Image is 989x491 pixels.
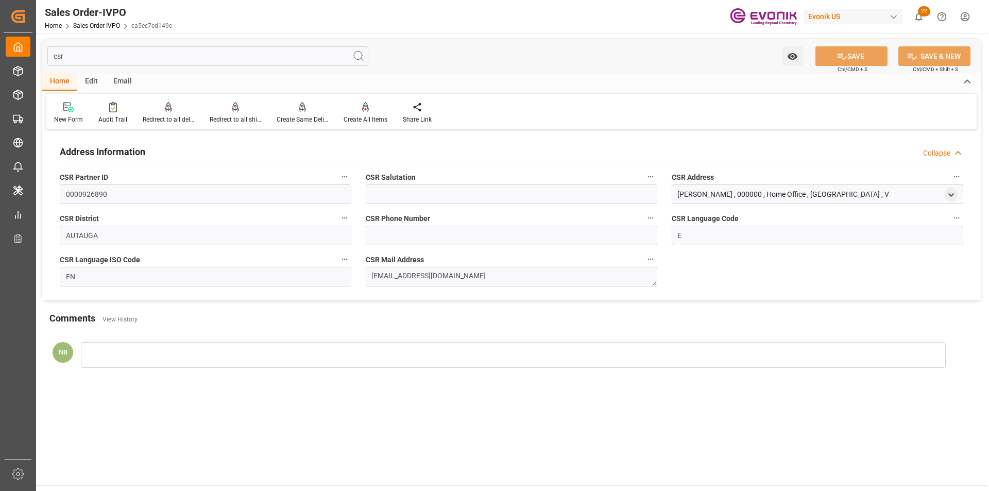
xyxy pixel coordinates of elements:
img: Evonik-brand-mark-Deep-Purple-RGB.jpeg_1700498283.jpeg [730,8,797,26]
div: Share Link [403,115,432,124]
button: CSR Partner ID [338,170,351,183]
span: 22 [918,6,930,16]
span: CSR Language ISO Code [60,255,140,265]
div: Redirect to all shipments [210,115,261,124]
button: CSR Language Code [950,211,963,225]
button: show 22 new notifications [907,5,930,28]
div: Audit Trail [98,115,127,124]
h2: Comments [49,311,95,325]
div: Home [42,73,77,91]
span: Ctrl/CMD + Shift + S [913,65,958,73]
div: open menu [945,188,958,201]
h2: Address Information [60,145,145,159]
div: Collapse [923,148,950,159]
button: SAVE [815,46,888,66]
span: CSR Language Code [672,213,739,224]
button: CSR Address [950,170,963,183]
div: New Form [54,115,83,124]
span: CSR Salutation [366,172,416,183]
div: Create Same Delivery Date [277,115,328,124]
button: CSR Phone Number [644,211,657,225]
span: CSR Phone Number [366,213,430,224]
a: Home [45,22,62,29]
div: Create All Items [344,115,387,124]
button: SAVE & NEW [898,46,970,66]
button: CSR Mail Address [644,252,657,266]
div: Evonik US [804,9,903,24]
span: CSR Partner ID [60,172,108,183]
div: Redirect to all deliveries [143,115,194,124]
button: open menu [782,46,803,66]
span: CSR Address [672,172,714,183]
span: NB [59,348,67,356]
span: CSR District [60,213,99,224]
div: [PERSON_NAME] , 000000 , Home Office , [GEOGRAPHIC_DATA] , V [677,189,889,200]
div: Sales Order-IVPO [45,5,172,20]
span: Ctrl/CMD + S [838,65,867,73]
button: CSR Salutation [644,170,657,183]
div: Email [106,73,140,91]
a: View History [103,316,138,323]
button: CSR District [338,211,351,225]
button: CSR Language ISO Code [338,252,351,266]
textarea: [EMAIL_ADDRESS][DOMAIN_NAME] [366,267,657,286]
input: Search Fields [47,46,368,66]
button: Evonik US [804,7,907,26]
div: Edit [77,73,106,91]
button: Help Center [930,5,953,28]
a: Sales Order-IVPO [73,22,120,29]
span: CSR Mail Address [366,255,424,265]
